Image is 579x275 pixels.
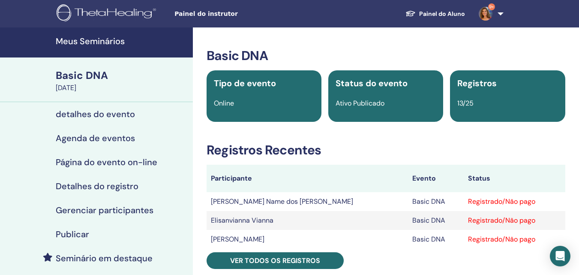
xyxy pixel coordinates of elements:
img: logo.png [57,4,159,24]
div: Registrado/Não pago [468,196,561,207]
td: Basic DNA [408,211,464,230]
div: Open Intercom Messenger [550,246,570,266]
td: [PERSON_NAME] Name dos [PERSON_NAME] [207,192,408,211]
div: [DATE] [56,83,188,93]
span: Online [214,99,234,108]
span: Registros [457,78,497,89]
h4: Detalhes do registro [56,181,138,191]
td: Elisanvianna Vianna [207,211,408,230]
th: Evento [408,165,464,192]
h4: detalhes do evento [56,109,135,119]
span: Status do evento [336,78,408,89]
th: Status [464,165,565,192]
span: Painel do instrutor [174,9,303,18]
h4: Gerenciar participantes [56,205,153,215]
div: Registrado/Não pago [468,215,561,226]
span: 13/25 [457,99,474,108]
h3: Registros Recentes [207,142,565,158]
h4: Meus Seminários [56,36,188,46]
a: Basic DNA[DATE] [51,68,193,93]
td: Basic DNA [408,192,464,211]
a: Ver todos os registros [207,252,344,269]
a: Painel do Aluno [399,6,472,22]
h4: Publicar [56,229,89,239]
h4: Agenda de eventos [56,133,135,143]
span: Tipo de evento [214,78,276,89]
h4: Seminário em destaque [56,253,153,263]
h3: Basic DNA [207,48,565,63]
img: graduation-cap-white.svg [405,10,416,17]
span: 9+ [488,3,495,10]
span: Ativo Publicado [336,99,384,108]
th: Participante [207,165,408,192]
td: Basic DNA [408,230,464,249]
img: default.jpg [479,7,492,21]
span: Ver todos os registros [230,256,320,265]
div: Registrado/Não pago [468,234,561,245]
td: [PERSON_NAME] [207,230,408,249]
h4: Página do evento on-line [56,157,157,167]
div: Basic DNA [56,68,188,83]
